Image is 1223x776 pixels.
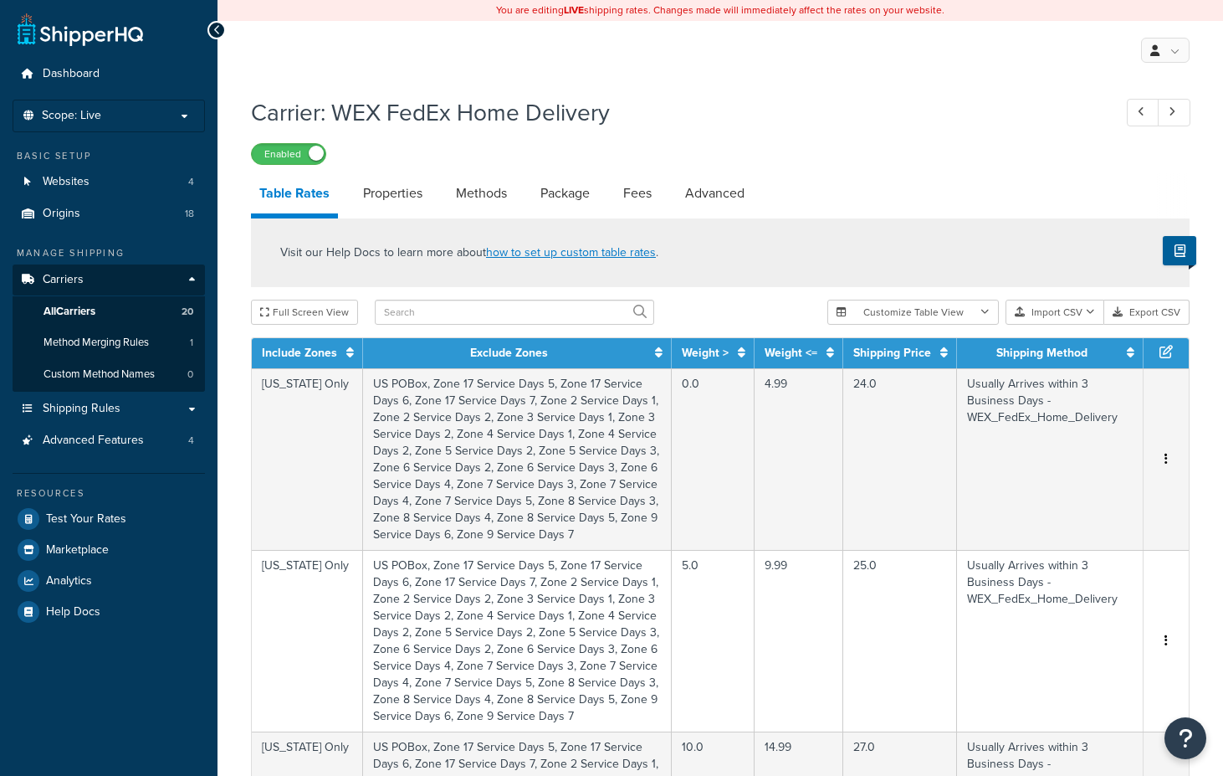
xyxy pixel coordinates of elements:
span: Dashboard [43,67,100,81]
div: Basic Setup [13,149,205,163]
span: Help Docs [46,605,100,619]
span: Shipping Rules [43,402,120,416]
li: Origins [13,198,205,229]
span: 4 [188,175,194,189]
a: Fees [615,173,660,213]
h1: Carrier: WEX FedEx Home Delivery [251,96,1096,129]
button: Import CSV [1006,300,1104,325]
td: 9.99 [755,550,843,732]
span: Scope: Live [42,109,101,123]
button: Customize Table View [827,300,999,325]
a: Carriers [13,265,205,295]
a: Include Zones [262,344,337,362]
b: LIVE [564,3,584,18]
label: Enabled [252,144,325,164]
span: 20 [182,305,193,319]
span: 0 [187,367,193,382]
a: Methods [448,173,515,213]
span: Origins [43,207,80,221]
a: Previous Record [1127,99,1159,126]
a: Help Docs [13,597,205,627]
span: 18 [185,207,194,221]
a: Weight > [682,344,729,362]
a: Shipping Method [996,344,1087,362]
a: how to set up custom table rates [486,244,656,261]
a: Shipping Rules [13,393,205,424]
div: Resources [13,486,205,501]
td: Usually Arrives within 3 Business Days - WEX_FedEx_Home_Delivery [957,550,1144,732]
li: Custom Method Names [13,359,205,390]
button: Show Help Docs [1163,236,1196,265]
td: 0.0 [672,368,755,550]
input: Search [375,300,654,325]
li: Method Merging Rules [13,327,205,358]
li: Advanced Features [13,425,205,456]
a: Test Your Rates [13,504,205,534]
span: Advanced Features [43,434,144,448]
a: Origins18 [13,198,205,229]
a: Exclude Zones [470,344,548,362]
span: Method Merging Rules [43,336,149,350]
a: Method Merging Rules1 [13,327,205,358]
td: 4.99 [755,368,843,550]
a: Table Rates [251,173,338,218]
a: Next Record [1158,99,1190,126]
td: US POBox, Zone 17 Service Days 5, Zone 17 Service Days 6, Zone 17 Service Days 7, Zone 2 Service ... [363,368,672,550]
span: Test Your Rates [46,512,126,527]
p: Visit our Help Docs to learn more about . [280,244,658,262]
span: Custom Method Names [43,367,155,382]
td: 25.0 [843,550,957,732]
td: US POBox, Zone 17 Service Days 5, Zone 17 Service Days 6, Zone 17 Service Days 7, Zone 2 Service ... [363,550,672,732]
span: Analytics [46,574,92,588]
a: Advanced Features4 [13,425,205,456]
div: Manage Shipping [13,246,205,260]
span: All Carriers [43,305,95,319]
span: 4 [188,434,194,448]
a: AllCarriers20 [13,296,205,327]
a: Properties [355,173,431,213]
li: Websites [13,167,205,198]
span: Marketplace [46,543,109,558]
a: Package [532,173,598,213]
td: 24.0 [843,368,957,550]
td: 5.0 [672,550,755,732]
a: Analytics [13,566,205,596]
span: Carriers [43,273,84,287]
a: Weight <= [765,344,817,362]
a: Advanced [677,173,753,213]
button: Full Screen View [251,300,358,325]
td: [US_STATE] Only [252,368,363,550]
td: Usually Arrives within 3 Business Days - WEX_FedEx_Home_Delivery [957,368,1144,550]
span: 1 [190,336,193,350]
a: Marketplace [13,535,205,565]
span: Websites [43,175,90,189]
a: Shipping Price [853,344,931,362]
a: Dashboard [13,59,205,90]
a: Custom Method Names0 [13,359,205,390]
button: Export CSV [1104,300,1190,325]
li: Carriers [13,265,205,392]
a: Websites4 [13,167,205,198]
button: Open Resource Center [1164,717,1206,759]
td: [US_STATE] Only [252,550,363,732]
